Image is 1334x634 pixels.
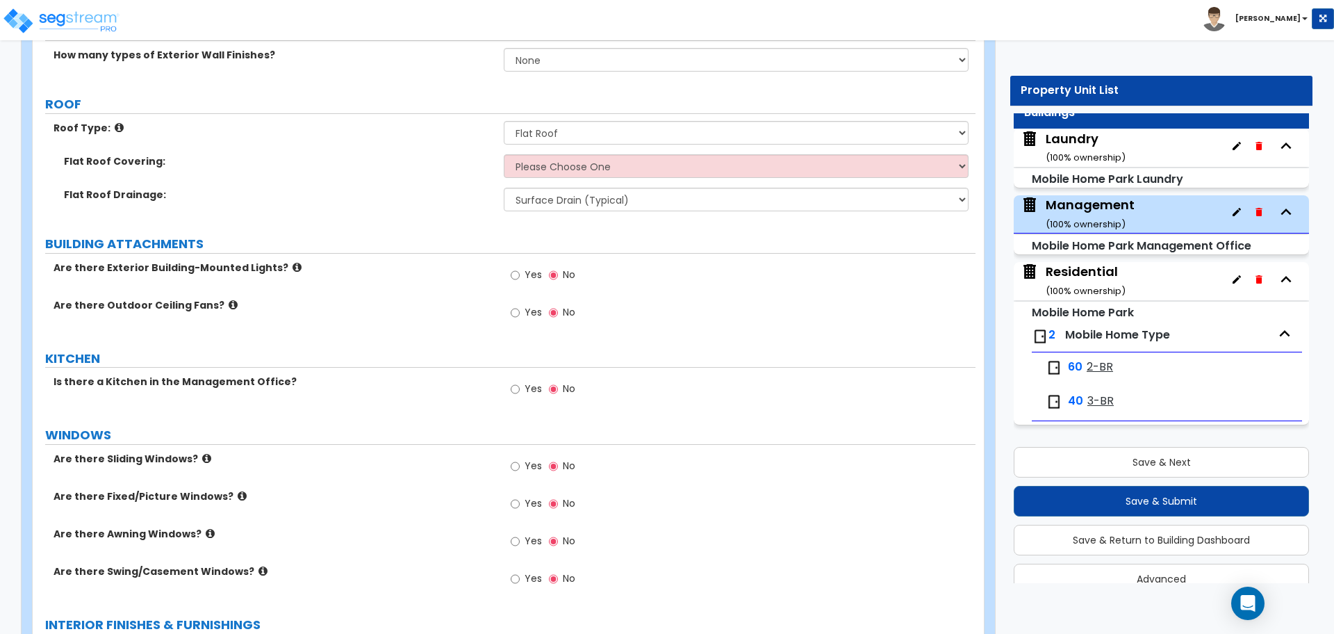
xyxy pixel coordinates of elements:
[1046,130,1126,165] div: Laundry
[53,452,493,466] label: Are there Sliding Windows?
[53,489,493,503] label: Are there Fixed/Picture Windows?
[258,566,267,576] i: click for more info!
[1021,196,1039,214] img: building.svg
[1032,238,1251,254] small: Mobile Home Park Management Office
[1021,83,1302,99] div: Property Unit List
[45,426,975,444] label: WINDOWS
[1032,171,1183,187] small: Mobile Home Park Laundry
[1032,304,1134,320] small: Mobile Home Park
[1202,7,1226,31] img: avatar.png
[1014,447,1309,478] button: Save & Next
[115,122,124,133] i: click for more info!
[525,571,542,585] span: Yes
[549,496,558,512] input: No
[53,564,493,578] label: Are there Swing/Casement Windows?
[525,459,542,473] span: Yes
[1021,196,1135,231] span: Management
[525,534,542,548] span: Yes
[2,7,120,35] img: logo_pro_r.png
[1046,151,1126,164] small: ( 100 % ownership)
[53,298,493,312] label: Are there Outdoor Ceiling Fans?
[229,300,238,310] i: click for more info!
[511,496,520,512] input: Yes
[53,261,493,275] label: Are there Exterior Building-Mounted Lights?
[1046,263,1126,298] div: Residential
[549,305,558,320] input: No
[1021,130,1039,148] img: building.svg
[45,350,975,368] label: KITCHEN
[549,382,558,397] input: No
[206,528,215,539] i: click for more info!
[1048,327,1055,343] span: 2
[1014,486,1309,517] button: Save & Submit
[549,571,558,587] input: No
[1032,328,1048,345] img: door.png
[45,616,975,634] label: INTERIOR FINISHES & FURNISHINGS
[511,305,520,320] input: Yes
[1235,13,1301,24] b: [PERSON_NAME]
[511,459,520,474] input: Yes
[53,48,493,62] label: How many types of Exterior Wall Finishes?
[563,496,575,510] span: No
[1024,105,1299,121] div: Buildings
[563,305,575,319] span: No
[1046,196,1135,231] div: Management
[64,188,493,202] label: Flat Roof Drainage:
[563,534,575,548] span: No
[1065,327,1170,343] span: Mobile Home Type
[1087,393,1114,409] span: 3-BR
[549,459,558,474] input: No
[511,534,520,549] input: Yes
[549,534,558,549] input: No
[1068,393,1083,409] span: 40
[238,491,247,501] i: click for more info!
[1046,393,1062,410] img: door.png
[525,268,542,282] span: Yes
[525,382,542,396] span: Yes
[1014,564,1309,594] button: Advanced
[563,268,575,282] span: No
[1021,130,1126,165] span: Laundry
[511,268,520,283] input: Yes
[563,459,575,473] span: No
[293,262,302,273] i: click for more info!
[1087,359,1113,375] span: 2-BR
[563,571,575,585] span: No
[1046,284,1126,298] small: ( 100 % ownership)
[53,527,493,541] label: Are there Awning Windows?
[45,95,975,113] label: ROOF
[53,375,493,389] label: Is there a Kitchen in the Management Office?
[511,382,520,397] input: Yes
[525,305,542,319] span: Yes
[1021,263,1039,281] img: building.svg
[53,121,493,135] label: Roof Type:
[1046,359,1062,376] img: door.png
[202,453,211,464] i: click for more info!
[1068,359,1082,375] span: 60
[563,382,575,396] span: No
[511,571,520,587] input: Yes
[1231,587,1265,620] div: Open Intercom Messenger
[45,235,975,253] label: BUILDING ATTACHMENTS
[1046,218,1126,231] small: ( 100 % ownership)
[1014,525,1309,555] button: Save & Return to Building Dashboard
[1021,263,1126,298] span: Residential
[525,496,542,510] span: Yes
[64,154,493,168] label: Flat Roof Covering:
[549,268,558,283] input: No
